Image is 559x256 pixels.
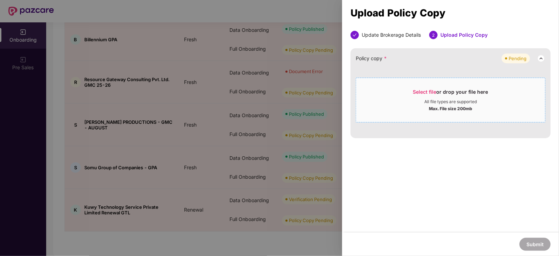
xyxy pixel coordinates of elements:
[519,238,551,251] button: Submit
[429,105,472,112] div: Max. File size 200mb
[356,55,387,62] span: Policy copy
[440,31,488,39] div: Upload Policy Copy
[353,33,357,37] span: check
[509,55,526,62] div: Pending
[413,89,437,95] span: Select file
[424,99,477,105] div: All file types are supported
[413,88,488,99] div: or drop your file here
[537,54,545,63] img: svg+xml;base64,PHN2ZyB3aWR0aD0iMjQiIGhlaWdodD0iMjQiIHZpZXdCb3g9IjAgMCAyNCAyNCIgZmlsbD0ibm9uZSIgeG...
[356,83,545,117] span: Select fileor drop your file hereAll file types are supportedMax. File size 200mb
[432,33,435,38] span: 2
[351,9,551,17] div: Upload Policy Copy
[362,31,421,39] div: Update Brokerage Details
